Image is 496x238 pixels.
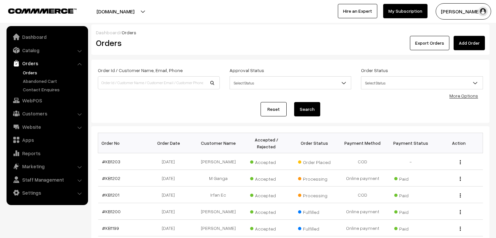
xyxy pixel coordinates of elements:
a: Hire an Expert [338,4,377,18]
img: Menu [460,227,461,231]
label: Order Id / Customer Name, Email, Phone [98,67,183,74]
img: Menu [460,177,461,181]
a: Contact Enquires [21,86,86,93]
td: [DATE] [146,170,194,186]
td: Online payment [338,170,387,186]
label: Approval Status [230,67,264,74]
td: Irfan Ec [194,186,243,203]
th: Order Status [291,133,339,153]
span: Accepted [250,207,283,216]
th: Action [435,133,483,153]
span: Paid [394,174,427,182]
a: #KB1201 [102,192,119,198]
span: Accepted [250,190,283,199]
span: Accepted [250,157,283,166]
td: COD [338,186,387,203]
a: Reset [261,102,287,116]
td: [DATE] [146,153,194,170]
span: Paid [394,190,427,199]
a: Customers [8,108,86,119]
img: Menu [460,160,461,164]
span: Processing [298,190,331,199]
span: Select Status [361,77,483,89]
span: Fulfilled [298,224,331,232]
img: user [478,7,488,16]
th: Order Date [146,133,194,153]
button: [DOMAIN_NAME] [74,3,157,20]
a: Staff Management [8,174,86,186]
td: [DATE] [146,220,194,236]
a: Add Order [454,36,485,50]
span: Order Placed [298,157,331,166]
td: [DATE] [146,203,194,220]
th: Customer Name [194,133,243,153]
a: #KB1202 [102,175,120,181]
h2: Orders [96,38,219,48]
span: Orders [122,30,136,35]
img: Menu [460,193,461,198]
a: Reports [8,147,86,159]
div: / [96,29,485,36]
button: Search [294,102,320,116]
img: Menu [460,210,461,214]
a: My Subscription [383,4,428,18]
th: Accepted / Rejected [242,133,291,153]
td: Online payment [338,203,387,220]
a: #KB1199 [102,225,119,231]
a: #KB1203 [102,159,120,164]
a: Dashboard [8,31,86,43]
a: Settings [8,187,86,199]
label: Order Status [361,67,388,74]
a: Catalog [8,44,86,56]
a: Abandoned Cart [21,78,86,84]
a: #KB1200 [102,209,121,214]
span: Select Status [230,76,352,89]
a: Orders [21,69,86,76]
td: [DATE] [146,186,194,203]
td: COD [338,153,387,170]
span: Paid [394,207,427,216]
td: - [387,153,435,170]
span: Select Status [361,76,483,89]
span: Accepted [250,174,283,182]
td: M Ganga [194,170,243,186]
a: More Options [449,93,478,98]
th: Payment Status [387,133,435,153]
a: Orders [8,57,86,69]
td: Online payment [338,220,387,236]
td: [PERSON_NAME] [194,153,243,170]
span: Select Status [230,77,351,89]
th: Order No [98,133,146,153]
a: Apps [8,134,86,146]
a: Website [8,121,86,133]
a: COMMMERCE [8,7,65,14]
img: COMMMERCE [8,8,77,13]
a: Marketing [8,160,86,172]
td: [PERSON_NAME] [194,203,243,220]
span: Fulfilled [298,207,331,216]
button: Export Orders [410,36,449,50]
td: [PERSON_NAME] [194,220,243,236]
input: Order Id / Customer Name / Customer Email / Customer Phone [98,76,220,89]
a: Dashboard [96,30,120,35]
a: WebPOS [8,95,86,106]
th: Payment Method [338,133,387,153]
span: Paid [394,224,427,232]
button: [PERSON_NAME]… [436,3,491,20]
span: Accepted [250,224,283,232]
span: Processing [298,174,331,182]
